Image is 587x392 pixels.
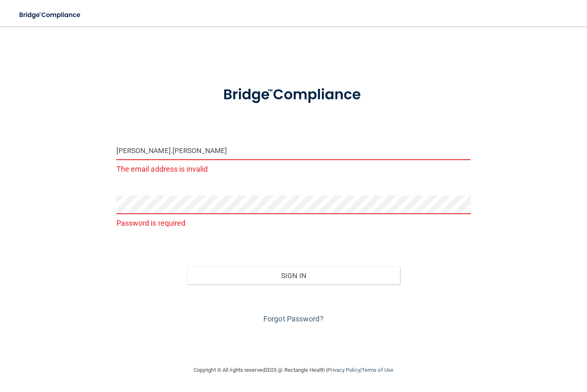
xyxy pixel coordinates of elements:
[208,76,379,114] img: bridge_compliance_login_screen.278c3ca4.svg
[143,357,444,383] div: Copyright © All rights reserved 2025 @ Rectangle Health | |
[362,367,393,373] a: Terms of Use
[187,267,400,285] button: Sign In
[116,142,471,160] input: Email
[116,216,471,230] p: Password is required
[12,7,88,24] img: bridge_compliance_login_screen.278c3ca4.svg
[116,162,471,176] p: The email address is invalid
[327,367,360,373] a: Privacy Policy
[263,314,324,323] a: Forgot Password?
